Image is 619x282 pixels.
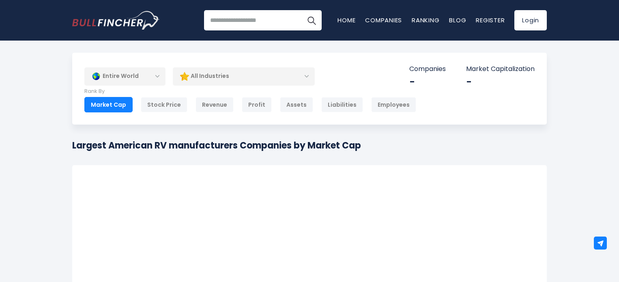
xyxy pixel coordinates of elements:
[409,65,446,73] p: Companies
[72,11,160,30] img: Bullfincher logo
[365,16,402,24] a: Companies
[466,75,535,88] div: -
[371,97,416,112] div: Employees
[412,16,439,24] a: Ranking
[321,97,363,112] div: Liabilities
[466,65,535,73] p: Market Capitalization
[476,16,505,24] a: Register
[72,139,361,152] h1: Largest American RV manufacturers Companies by Market Cap
[84,88,416,95] p: Rank By
[84,97,133,112] div: Market Cap
[242,97,272,112] div: Profit
[337,16,355,24] a: Home
[196,97,234,112] div: Revenue
[84,67,165,86] div: Entire World
[173,67,315,86] div: All Industries
[449,16,466,24] a: Blog
[409,75,446,88] div: -
[514,10,547,30] a: Login
[301,10,322,30] button: Search
[72,11,159,30] a: Go to homepage
[141,97,187,112] div: Stock Price
[280,97,313,112] div: Assets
